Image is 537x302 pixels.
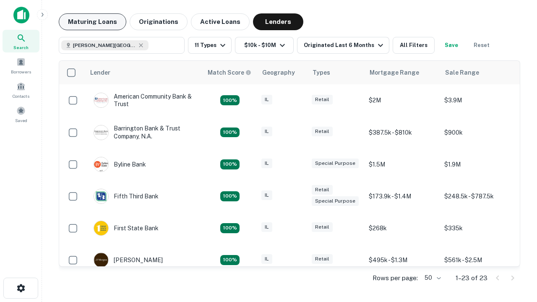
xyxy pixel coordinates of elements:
td: $1.5M [365,148,440,180]
div: Types [313,68,330,78]
div: IL [261,190,272,200]
td: $248.5k - $787.5k [440,180,516,212]
div: Matching Properties: 2, hasApolloMatch: undefined [220,95,240,105]
div: American Community Bank & Trust [94,93,194,108]
td: $3.9M [440,84,516,116]
span: Borrowers [11,68,31,75]
div: Geography [262,68,295,78]
td: $387.5k - $810k [365,116,440,148]
span: [PERSON_NAME][GEOGRAPHIC_DATA], [GEOGRAPHIC_DATA] [73,42,136,49]
td: $335k [440,212,516,244]
th: Lender [85,61,203,84]
button: Lenders [253,13,303,30]
span: Search [13,44,29,51]
div: Sale Range [445,68,479,78]
td: $495k - $1.3M [365,244,440,276]
button: Active Loans [191,13,250,30]
div: Special Purpose [312,159,359,168]
div: Retail [312,185,333,195]
button: $10k - $10M [235,37,294,54]
div: IL [261,95,272,104]
div: Barrington Bank & Trust Company, N.a. [94,125,194,140]
div: IL [261,222,272,232]
div: Retail [312,254,333,264]
th: Mortgage Range [365,61,440,84]
div: Retail [312,95,333,104]
div: Retail [312,127,333,136]
td: $268k [365,212,440,244]
a: Saved [3,103,39,125]
button: Reset [468,37,495,54]
td: $561k - $2.5M [440,244,516,276]
div: IL [261,127,272,136]
div: Fifth Third Bank [94,189,159,204]
div: Special Purpose [312,196,359,206]
div: Retail [312,222,333,232]
div: IL [261,159,272,168]
div: 50 [421,272,442,284]
button: Originations [130,13,188,30]
td: $173.9k - $1.4M [365,180,440,212]
div: First State Bank [94,221,159,236]
button: 11 Types [188,37,232,54]
td: $900k [440,116,516,148]
img: picture [94,189,108,203]
th: Capitalize uses an advanced AI algorithm to match your search with the best lender. The match sco... [203,61,257,84]
img: picture [94,157,108,172]
span: Contacts [13,93,29,99]
div: Mortgage Range [370,68,419,78]
div: Matching Properties: 2, hasApolloMatch: undefined [220,191,240,201]
button: Save your search to get updates of matches that match your search criteria. [438,37,465,54]
div: Originated Last 6 Months [304,40,386,50]
div: [PERSON_NAME] [94,253,163,268]
div: Lender [90,68,110,78]
div: Matching Properties: 2, hasApolloMatch: undefined [220,159,240,169]
div: Matching Properties: 3, hasApolloMatch: undefined [220,255,240,265]
td: $1.9M [440,148,516,180]
p: 1–23 of 23 [456,273,487,283]
a: Contacts [3,78,39,101]
th: Geography [257,61,308,84]
img: picture [94,253,108,267]
span: Saved [15,117,27,124]
h6: Match Score [208,68,250,77]
td: $2M [365,84,440,116]
a: Borrowers [3,54,39,77]
th: Sale Range [440,61,516,84]
button: Originated Last 6 Months [297,37,389,54]
div: Matching Properties: 2, hasApolloMatch: undefined [220,223,240,233]
button: Maturing Loans [59,13,126,30]
div: IL [261,254,272,264]
img: capitalize-icon.png [13,7,29,23]
th: Types [308,61,365,84]
img: picture [94,93,108,107]
a: Search [3,30,39,52]
div: Byline Bank [94,157,146,172]
p: Rows per page: [373,273,418,283]
button: All Filters [393,37,435,54]
img: picture [94,221,108,235]
iframe: Chat Widget [495,235,537,275]
div: Capitalize uses an advanced AI algorithm to match your search with the best lender. The match sco... [208,68,251,77]
img: picture [94,125,108,140]
div: Matching Properties: 3, hasApolloMatch: undefined [220,128,240,138]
